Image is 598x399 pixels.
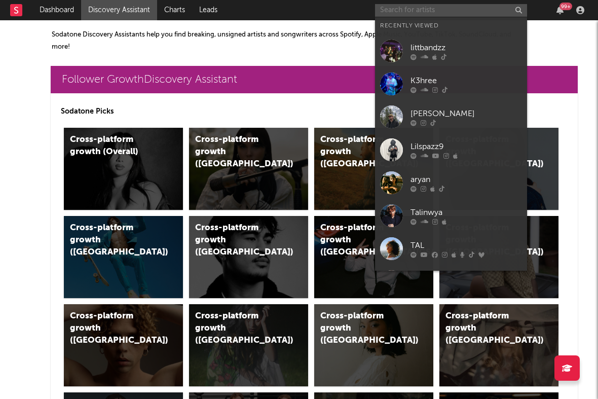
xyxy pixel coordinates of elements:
[61,105,568,118] p: Sodatone Picks
[64,128,183,210] a: Cross-platform growth (Overall)
[195,310,281,347] div: Cross-platform growth ([GEOGRAPHIC_DATA])
[314,128,433,210] a: Cross-platform growth ([GEOGRAPHIC_DATA])
[410,75,522,87] div: K3hree
[375,199,527,232] a: Talinwya
[375,67,527,100] a: K3hree
[64,216,183,298] a: Cross-platform growth ([GEOGRAPHIC_DATA])
[314,304,433,386] a: Cross-platform growth ([GEOGRAPHIC_DATA])
[52,29,529,53] p: Sodatone Discovery Assistants help you find breaking, unsigned artists and songwriters across Spo...
[410,42,522,54] div: littbandzz
[375,100,527,133] a: [PERSON_NAME]
[70,222,156,259] div: Cross-platform growth ([GEOGRAPHIC_DATA])
[70,310,156,347] div: Cross-platform growth ([GEOGRAPHIC_DATA])
[375,265,527,298] a: Peso Baguetty
[445,310,531,347] div: Cross-platform growth ([GEOGRAPHIC_DATA])
[380,20,522,32] div: Recently Viewed
[559,3,572,10] div: 99 +
[375,34,527,67] a: littbandzz
[320,310,406,347] div: Cross-platform growth ([GEOGRAPHIC_DATA])
[189,304,308,386] a: Cross-platform growth ([GEOGRAPHIC_DATA])
[375,232,527,265] a: TAL
[410,107,522,120] div: [PERSON_NAME]
[410,173,522,186] div: aryan
[51,66,578,93] a: Follower GrowthDiscovery Assistant
[314,216,433,298] a: Cross-platform growth ([GEOGRAPHIC_DATA]/GSA)
[375,166,527,199] a: aryan
[320,134,406,170] div: Cross-platform growth ([GEOGRAPHIC_DATA])
[189,216,308,298] a: Cross-platform growth ([GEOGRAPHIC_DATA])
[189,128,308,210] a: Cross-platform growth ([GEOGRAPHIC_DATA])
[195,222,281,259] div: Cross-platform growth ([GEOGRAPHIC_DATA])
[375,4,527,17] input: Search for artists
[410,206,522,219] div: Talinwya
[320,222,406,259] div: Cross-platform growth ([GEOGRAPHIC_DATA]/GSA)
[195,134,281,170] div: Cross-platform growth ([GEOGRAPHIC_DATA])
[410,140,522,153] div: Lilspazz9
[64,304,183,386] a: Cross-platform growth ([GEOGRAPHIC_DATA])
[439,304,558,386] a: Cross-platform growth ([GEOGRAPHIC_DATA])
[375,133,527,166] a: Lilspazz9
[70,134,156,158] div: Cross-platform growth (Overall)
[556,6,564,14] button: 99+
[410,239,522,251] div: TAL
